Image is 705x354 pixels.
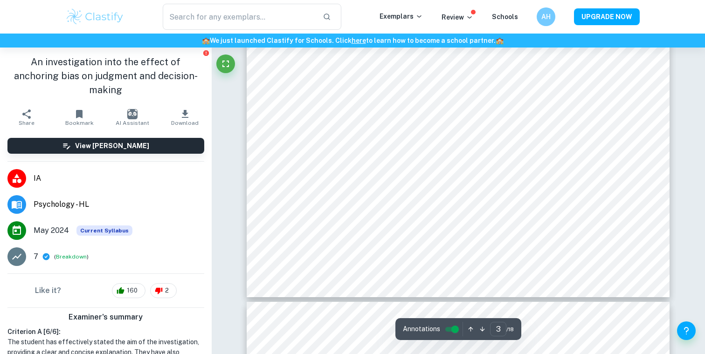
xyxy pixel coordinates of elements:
[54,252,89,261] span: ( )
[380,11,423,21] p: Exemplars
[160,286,174,295] span: 2
[127,109,138,119] img: AI Assistant
[53,104,105,130] button: Bookmark
[112,283,145,298] div: 160
[352,37,366,44] a: here
[574,8,640,25] button: UPGRADE NOW
[541,12,552,22] h6: AH
[34,173,204,184] span: IA
[492,13,518,20] a: Schools
[403,324,440,334] span: Annotations
[106,104,159,130] button: AI Assistant
[7,138,204,154] button: View [PERSON_NAME]
[150,283,177,298] div: 2
[216,54,235,73] button: Fullscreen
[159,104,211,130] button: Download
[34,225,69,236] span: May 2024
[65,120,94,126] span: Bookmark
[163,4,315,30] input: Search for any exemplars...
[202,37,210,44] span: 🏫
[203,49,210,56] button: Report issue
[4,312,208,323] h6: Examiner's summary
[116,120,149,126] span: AI Assistant
[537,7,555,26] button: AH
[122,286,143,295] span: 160
[65,7,124,26] img: Clastify logo
[76,225,132,236] div: This exemplar is based on the current syllabus. Feel free to refer to it for inspiration/ideas wh...
[442,12,473,22] p: Review
[34,199,204,210] span: Psychology - HL
[677,321,696,340] button: Help and Feedback
[35,285,61,296] h6: Like it?
[496,37,504,44] span: 🏫
[19,120,35,126] span: Share
[34,251,38,262] p: 7
[506,325,514,334] span: / 18
[75,141,149,151] h6: View [PERSON_NAME]
[76,225,132,236] span: Current Syllabus
[7,327,204,337] h6: Criterion A [ 6 / 6 ]:
[7,55,204,97] h1: An investigation into the effect of anchoring bias on judgment and decision-making
[56,252,87,261] button: Breakdown
[171,120,199,126] span: Download
[2,35,703,46] h6: We just launched Clastify for Schools. Click to learn how to become a school partner.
